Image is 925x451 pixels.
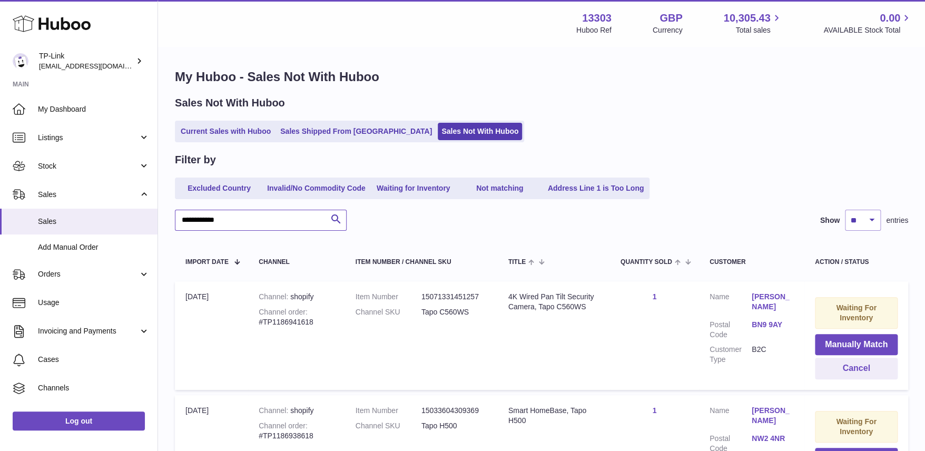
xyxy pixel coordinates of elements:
[259,292,334,302] div: shopify
[815,358,898,379] button: Cancel
[438,123,522,140] a: Sales Not With Huboo
[38,383,150,393] span: Channels
[259,421,308,430] strong: Channel order
[815,334,898,356] button: Manually Match
[259,421,334,441] div: #TP1186938618
[356,421,421,431] dt: Channel SKU
[263,180,369,197] a: Invalid/No Commodity Code
[175,153,216,167] h2: Filter by
[177,180,261,197] a: Excluded Country
[752,434,794,444] a: NW2 4NR
[38,326,139,336] span: Invoicing and Payments
[38,104,150,114] span: My Dashboard
[652,292,656,301] a: 1
[508,292,599,312] div: 4K Wired Pan Tilt Security Camera, Tapo C560WS
[39,62,155,70] span: [EMAIL_ADDRESS][DOMAIN_NAME]
[710,320,752,340] dt: Postal Code
[277,123,436,140] a: Sales Shipped From [GEOGRAPHIC_DATA]
[185,259,229,266] span: Import date
[752,320,794,330] a: BN9 9AY
[710,259,794,266] div: Customer
[836,303,876,322] strong: Waiting For Inventory
[544,180,648,197] a: Address Line 1 is Too Long
[356,259,487,266] div: Item Number / Channel SKU
[421,292,487,302] dd: 15071331451257
[38,217,150,227] span: Sales
[508,259,526,266] span: Title
[820,215,840,226] label: Show
[13,53,28,69] img: gaby.chen@tp-link.com
[710,406,752,428] dt: Name
[886,215,908,226] span: entries
[710,292,752,315] dt: Name
[421,421,487,431] dd: Tapo H500
[752,345,794,365] dd: B2C
[175,281,248,390] td: [DATE]
[752,292,794,312] a: [PERSON_NAME]
[38,190,139,200] span: Sales
[710,345,752,365] dt: Customer Type
[815,259,898,266] div: Action / Status
[823,11,912,35] a: 0.00 AVAILABLE Stock Total
[259,259,334,266] div: Channel
[177,123,274,140] a: Current Sales with Huboo
[38,161,139,171] span: Stock
[38,242,150,252] span: Add Manual Order
[259,292,290,301] strong: Channel
[653,25,683,35] div: Currency
[458,180,542,197] a: Not matching
[735,25,782,35] span: Total sales
[175,68,908,85] h1: My Huboo - Sales Not With Huboo
[576,25,612,35] div: Huboo Ref
[836,417,876,436] strong: Waiting For Inventory
[723,11,770,25] span: 10,305.43
[38,133,139,143] span: Listings
[880,11,900,25] span: 0.00
[38,269,139,279] span: Orders
[823,25,912,35] span: AVAILABLE Stock Total
[421,307,487,317] dd: Tapo C560WS
[723,11,782,35] a: 10,305.43 Total sales
[508,406,599,426] div: Smart HomeBase, Tapo H500
[752,406,794,426] a: [PERSON_NAME]
[175,96,285,110] h2: Sales Not With Huboo
[259,308,308,316] strong: Channel order
[13,411,145,430] a: Log out
[259,406,290,415] strong: Channel
[371,180,456,197] a: Waiting for Inventory
[39,51,134,71] div: TP-Link
[38,355,150,365] span: Cases
[259,307,334,327] div: #TP1186941618
[38,298,150,308] span: Usage
[660,11,682,25] strong: GBP
[582,11,612,25] strong: 13303
[259,406,334,416] div: shopify
[356,406,421,416] dt: Item Number
[421,406,487,416] dd: 15033604309369
[356,307,421,317] dt: Channel SKU
[356,292,421,302] dt: Item Number
[621,259,672,266] span: Quantity Sold
[652,406,656,415] a: 1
